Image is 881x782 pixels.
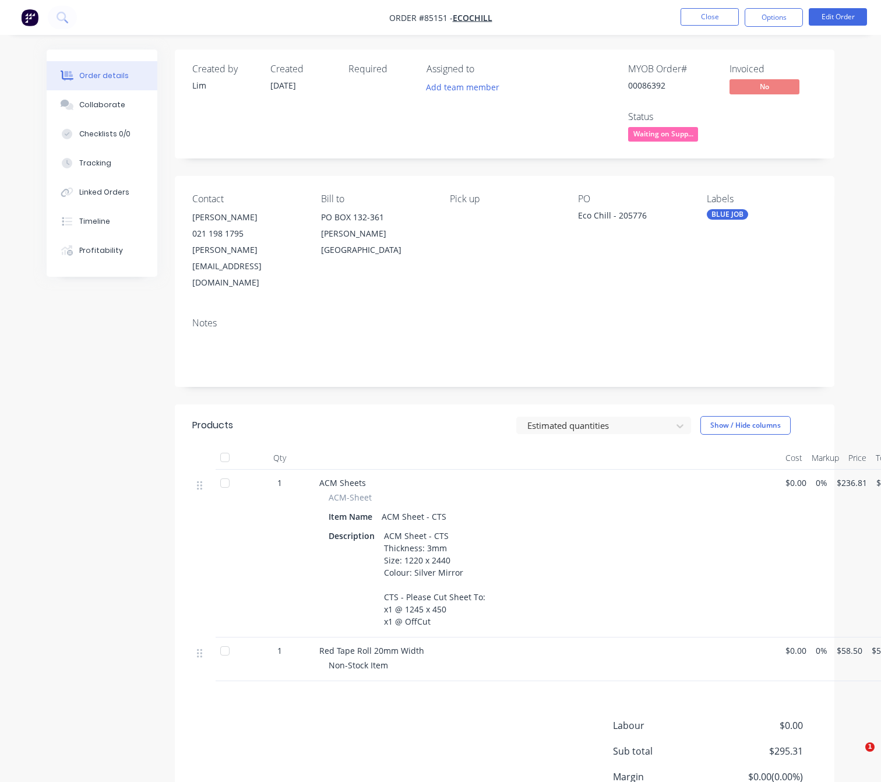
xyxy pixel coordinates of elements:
div: ACM Sheet - CTS Thickness: 3mm Size: 1220 x 2440 Colour: Silver Mirror CTS - Please Cut Sheet To:... [379,527,490,630]
span: $236.81 [837,477,867,489]
div: Bill to [321,193,431,205]
span: 0% [816,644,827,657]
div: Products [192,418,233,432]
button: Checklists 0/0 [47,119,157,149]
div: Created [270,64,334,75]
div: MYOB Order # [628,64,716,75]
div: Checklists 0/0 [79,129,131,139]
div: Item Name [329,508,377,525]
button: Linked Orders [47,178,157,207]
span: 1 [277,477,282,489]
div: Labels [707,193,817,205]
div: Profitability [79,245,123,256]
button: Order details [47,61,157,90]
span: $58.50 [837,644,862,657]
div: Price [844,446,871,470]
span: 0% [816,477,827,489]
span: $0.00 [717,718,803,732]
button: Tracking [47,149,157,178]
button: Add team member [420,79,506,95]
span: ACM-Sheet [329,491,372,503]
img: Factory [21,9,38,26]
span: ACM Sheets [319,477,366,488]
button: Collaborate [47,90,157,119]
div: Linked Orders [79,187,129,198]
div: 00086392 [628,79,716,91]
div: Invoiced [730,64,817,75]
div: Contact [192,193,302,205]
button: Show / Hide columns [700,416,791,435]
span: Labour [613,718,717,732]
a: Ecochill [453,12,492,23]
div: Created by [192,64,256,75]
iframe: Intercom live chat [841,742,869,770]
div: [PERSON_NAME]021 198 1795[PERSON_NAME][EMAIL_ADDRESS][DOMAIN_NAME] [192,209,302,291]
div: Eco Chill - 205776 [578,209,688,226]
span: $0.00 [785,644,806,657]
button: Timeline [47,207,157,236]
div: Notes [192,318,817,329]
div: [PERSON_NAME][EMAIL_ADDRESS][DOMAIN_NAME] [192,242,302,291]
div: BLUE JOB [707,209,748,220]
div: Pick up [450,193,560,205]
span: [DATE] [270,80,296,91]
div: Timeline [79,216,110,227]
div: Tracking [79,158,111,168]
div: PO [578,193,688,205]
span: Red Tape Roll 20mm Width [319,645,424,656]
button: Waiting on Supp... [628,127,698,145]
div: PO BOX 132-361 [PERSON_NAME] [GEOGRAPHIC_DATA] [321,209,431,258]
span: Non-Stock Item [329,660,388,671]
button: Add team member [427,79,506,95]
button: Profitability [47,236,157,265]
div: Description [329,527,379,544]
div: Qty [245,446,315,470]
div: Required [348,64,413,75]
span: 1 [277,644,282,657]
div: ACM Sheet - CTS [377,508,451,525]
button: Edit Order [809,8,867,26]
span: $295.31 [717,744,803,758]
div: 021 198 1795 [192,226,302,242]
span: 1 [865,742,875,752]
div: [PERSON_NAME] [192,209,302,226]
button: Close [681,8,739,26]
span: $0.00 [785,477,806,489]
div: Order details [79,71,129,81]
div: Assigned to [427,64,543,75]
div: Lim [192,79,256,91]
span: Waiting on Supp... [628,127,698,142]
div: Status [628,111,716,122]
div: Markup [807,446,844,470]
span: No [730,79,799,94]
button: Options [745,8,803,27]
span: Sub total [613,744,717,758]
div: Cost [781,446,807,470]
span: Order #85151 - [389,12,453,23]
div: Collaborate [79,100,125,110]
